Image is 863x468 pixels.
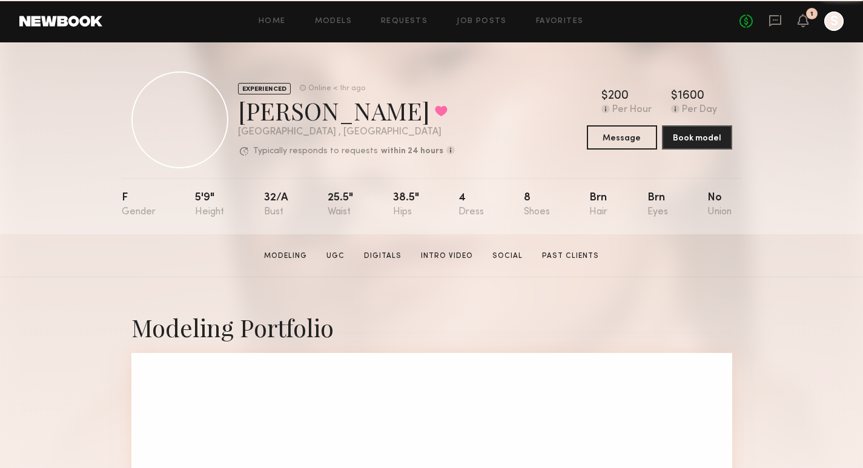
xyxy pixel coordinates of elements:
[238,127,455,137] div: [GEOGRAPHIC_DATA] , [GEOGRAPHIC_DATA]
[458,193,484,217] div: 4
[259,251,312,262] a: Modeling
[524,193,550,217] div: 8
[122,193,156,217] div: F
[308,85,365,93] div: Online < 1hr ago
[601,90,608,102] div: $
[131,311,732,343] div: Modeling Portfolio
[647,193,668,217] div: Brn
[328,193,353,217] div: 25.5"
[682,105,717,116] div: Per Day
[707,193,732,217] div: No
[589,193,607,217] div: Brn
[416,251,478,262] a: Intro Video
[612,105,652,116] div: Per Hour
[264,193,288,217] div: 32/a
[662,125,732,150] button: Book model
[678,90,704,102] div: 1600
[393,193,419,217] div: 38.5"
[315,18,352,25] a: Models
[381,18,428,25] a: Requests
[259,18,286,25] a: Home
[195,193,224,217] div: 5'9"
[381,147,443,156] b: within 24 hours
[238,94,455,127] div: [PERSON_NAME]
[608,90,629,102] div: 200
[253,147,378,156] p: Typically responds to requests
[671,90,678,102] div: $
[810,11,813,18] div: 1
[322,251,349,262] a: UGC
[359,251,406,262] a: Digitals
[537,251,604,262] a: Past Clients
[824,12,844,31] a: S
[536,18,584,25] a: Favorites
[488,251,527,262] a: Social
[457,18,507,25] a: Job Posts
[238,83,291,94] div: EXPERIENCED
[587,125,657,150] button: Message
